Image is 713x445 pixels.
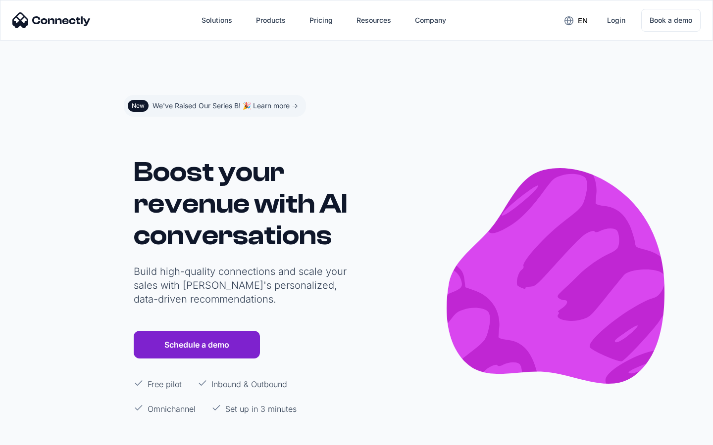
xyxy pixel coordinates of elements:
[256,13,286,27] div: Products
[309,13,333,27] div: Pricing
[20,428,59,442] ul: Language list
[124,95,306,117] a: NewWe've Raised Our Series B! 🎉 Learn more ->
[607,13,625,27] div: Login
[134,156,352,251] h1: Boost your revenue with AI conversations
[134,331,260,358] a: Schedule a demo
[134,265,352,306] p: Build high-quality connections and scale your sales with [PERSON_NAME]'s personalized, data-drive...
[10,427,59,442] aside: Language selected: English
[148,403,196,415] p: Omnichannel
[415,13,446,27] div: Company
[202,13,232,27] div: Solutions
[578,14,588,28] div: en
[302,8,341,32] a: Pricing
[12,12,91,28] img: Connectly Logo
[132,102,145,110] div: New
[148,378,182,390] p: Free pilot
[641,9,701,32] a: Book a demo
[356,13,391,27] div: Resources
[225,403,297,415] p: Set up in 3 minutes
[599,8,633,32] a: Login
[153,99,298,113] div: We've Raised Our Series B! 🎉 Learn more ->
[211,378,287,390] p: Inbound & Outbound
